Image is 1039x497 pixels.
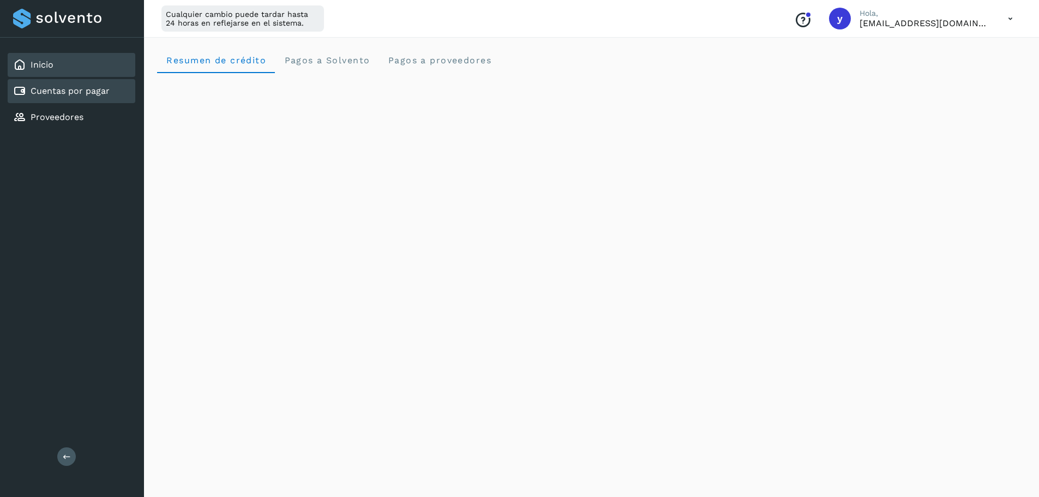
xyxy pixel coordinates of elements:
[387,55,491,65] span: Pagos a proveedores
[860,18,990,28] p: ycordova@rad-logistics.com
[31,59,53,70] a: Inicio
[161,5,324,32] div: Cualquier cambio puede tardar hasta 24 horas en reflejarse en el sistema.
[31,86,110,96] a: Cuentas por pagar
[8,53,135,77] div: Inicio
[8,105,135,129] div: Proveedores
[8,79,135,103] div: Cuentas por pagar
[166,55,266,65] span: Resumen de crédito
[860,9,990,18] p: Hola,
[31,112,83,122] a: Proveedores
[284,55,370,65] span: Pagos a Solvento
